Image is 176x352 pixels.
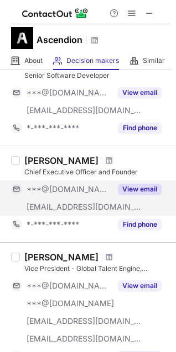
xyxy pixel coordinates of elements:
[27,334,142,344] span: [EMAIL_ADDRESS][DOMAIN_NAME]
[24,264,169,274] div: Vice President - Global Talent Engine, [GEOGRAPHIC_DATA] & LATAM
[27,298,114,308] span: ***@[DOMAIN_NAME]
[27,184,111,194] span: ***@[DOMAIN_NAME]
[27,316,142,326] span: [EMAIL_ADDRESS][DOMAIN_NAME]
[37,33,82,46] h1: Ascendion
[118,122,162,134] button: Reveal Button
[27,88,111,98] span: ***@[DOMAIN_NAME]
[66,56,119,65] span: Decision makers
[27,281,111,291] span: ***@[DOMAIN_NAME]
[24,252,99,263] div: [PERSON_NAME]
[24,167,169,177] div: Chief Executive Officer and Founder
[24,155,99,166] div: [PERSON_NAME]
[27,105,142,115] span: [EMAIL_ADDRESS][DOMAIN_NAME]
[22,7,89,20] img: ContactOut v5.3.10
[143,56,165,65] span: Similar
[11,27,33,49] img: dab6cf6a3033c452aefda4c3d07149c6
[24,56,43,65] span: About
[118,219,162,230] button: Reveal Button
[24,71,169,81] div: Senior Software Developer
[118,184,162,195] button: Reveal Button
[118,280,162,291] button: Reveal Button
[27,202,142,212] span: [EMAIL_ADDRESS][DOMAIN_NAME]
[118,87,162,98] button: Reveal Button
